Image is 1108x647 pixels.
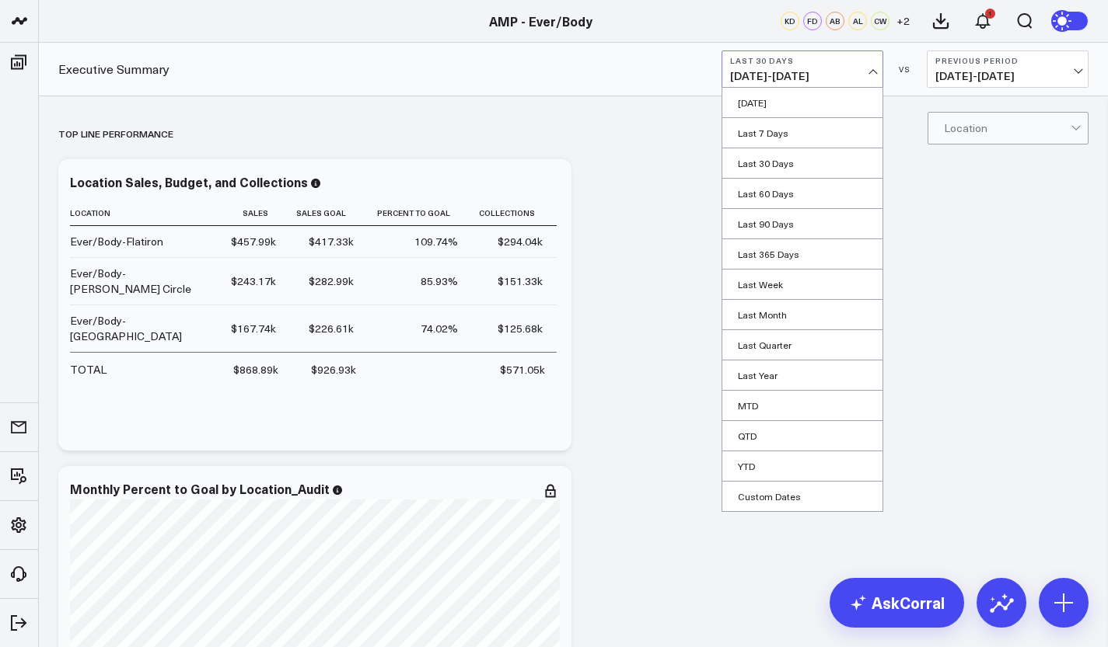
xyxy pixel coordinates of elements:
div: Ever/Body-[GEOGRAPHIC_DATA] [70,313,211,344]
div: Ever/Body-Flatiron [70,234,163,249]
div: $151.33k [498,273,543,289]
div: $282.99k [309,273,354,289]
a: Last 365 Days [722,239,883,269]
div: $926.93k [311,362,356,377]
a: YTD [722,451,883,481]
div: Top line Performance [58,116,173,151]
a: Last 7 Days [722,118,883,148]
div: 1 [985,9,995,19]
div: Monthly Percent to Goal by Location_Audit [70,480,330,497]
button: +2 [893,12,912,30]
div: $167.74k [231,321,276,336]
div: $457.99k [231,234,276,249]
b: Last 30 Days [730,56,875,65]
div: $571.05k [500,362,545,377]
a: Custom Dates [722,482,883,511]
div: $417.33k [309,234,354,249]
div: AL [848,12,867,30]
th: Percent To Goal [368,200,471,226]
a: Last 90 Days [722,209,883,238]
a: AskCorral [830,578,964,628]
a: Executive Summary [58,61,170,78]
a: Last Year [722,360,883,390]
div: KD [781,12,799,30]
button: Previous Period[DATE]-[DATE] [927,50,1089,88]
div: Ever/Body-[PERSON_NAME] Circle [70,266,211,297]
a: Last 30 Days [722,148,883,178]
div: VS [891,64,919,74]
a: Last 60 Days [722,179,883,208]
div: AB [826,12,844,30]
div: $226.61k [309,321,354,336]
button: Last 30 Days[DATE]-[DATE] [722,50,883,88]
a: Last Month [722,300,883,329]
th: Location [70,200,225,226]
a: [DATE] [722,88,883,117]
a: AMP - Ever/Body [489,12,592,30]
div: 74.02% [421,321,458,336]
a: MTD [722,391,883,420]
th: Collections [472,200,557,226]
a: Last Week [722,270,883,299]
div: FD [803,12,822,30]
div: 109.74% [414,234,458,249]
div: $125.68k [498,321,543,336]
a: QTD [722,421,883,450]
th: Sales [225,200,290,226]
div: TOTAL [70,362,107,377]
div: CW [871,12,890,30]
b: Previous Period [935,56,1080,65]
span: [DATE] - [DATE] [935,70,1080,82]
div: 85.93% [421,273,458,289]
th: Sales Goal [290,200,368,226]
div: $243.17k [231,273,276,289]
span: + 2 [897,16,910,26]
span: [DATE] - [DATE] [730,70,875,82]
div: $868.89k [233,362,278,377]
div: $294.04k [498,234,543,249]
a: Last Quarter [722,330,883,360]
div: Location Sales, Budget, and Collections [70,173,308,190]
